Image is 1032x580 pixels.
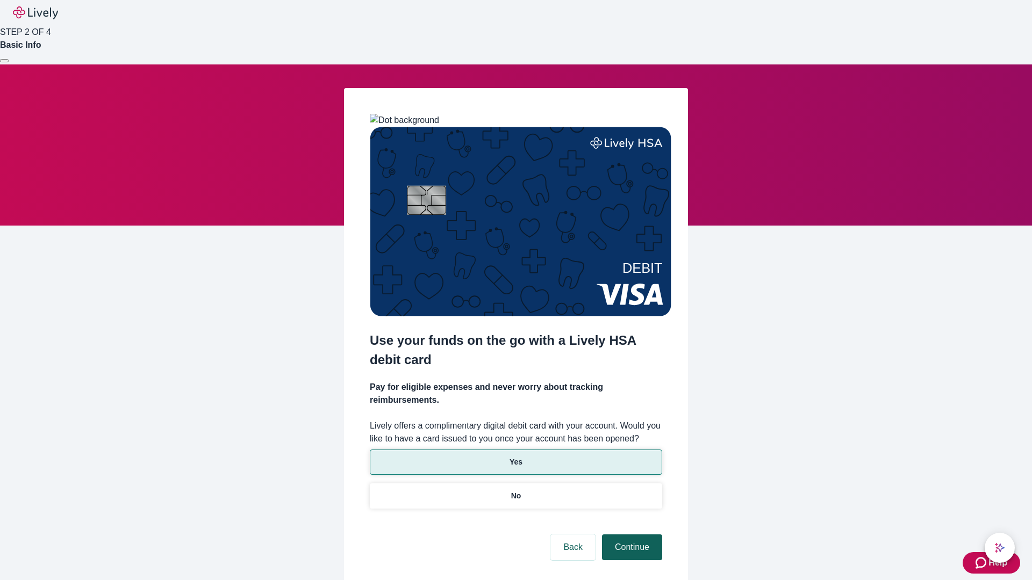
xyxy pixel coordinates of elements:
button: Yes [370,450,662,475]
h4: Pay for eligible expenses and never worry about tracking reimbursements. [370,381,662,407]
h2: Use your funds on the go with a Lively HSA debit card [370,331,662,369]
p: Yes [510,456,522,468]
p: No [511,490,521,502]
button: Continue [602,534,662,560]
img: Debit card [370,127,671,316]
img: Dot background [370,114,439,127]
svg: Lively AI Assistant [994,542,1005,553]
button: Zendesk support iconHelp [963,552,1020,574]
img: Lively [13,6,58,19]
button: chat [985,533,1015,563]
button: Back [550,534,596,560]
svg: Zendesk support icon [976,556,988,569]
label: Lively offers a complimentary digital debit card with your account. Would you like to have a card... [370,419,662,445]
span: Help [988,556,1007,569]
button: No [370,483,662,509]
